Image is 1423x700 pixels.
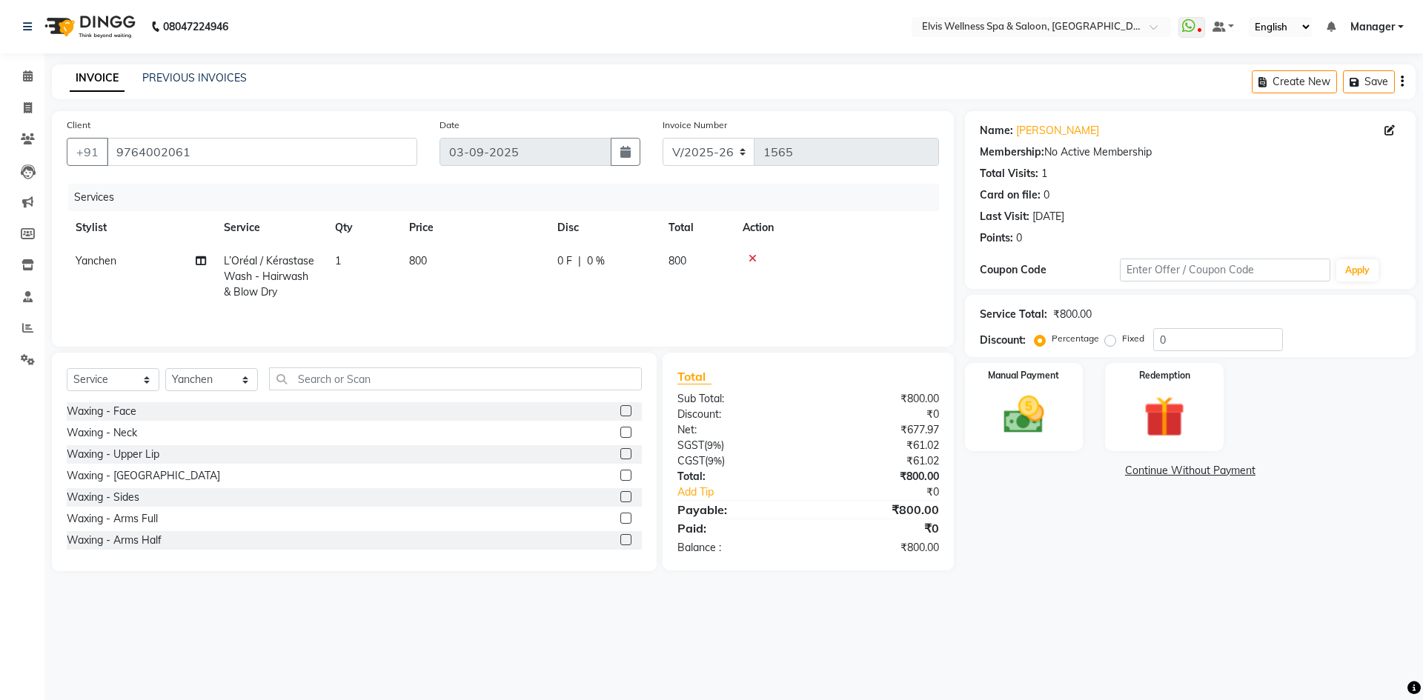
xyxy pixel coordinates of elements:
[808,438,949,453] div: ₹61.02
[163,6,228,47] b: 08047224946
[677,439,704,452] span: SGST
[808,519,949,537] div: ₹0
[38,6,139,47] img: logo
[968,463,1413,479] a: Continue Without Payment
[808,453,949,469] div: ₹61.02
[67,511,158,527] div: Waxing - Arms Full
[409,254,427,267] span: 800
[67,211,215,244] th: Stylist
[677,369,711,384] span: Total
[980,333,1026,348] div: Discount:
[808,540,949,556] div: ₹800.00
[808,391,949,407] div: ₹800.00
[666,540,808,556] div: Balance :
[142,71,247,84] a: PREVIOUS INVOICES
[666,519,808,537] div: Paid:
[832,484,949,500] div: ₹0
[67,533,162,548] div: Waxing - Arms Half
[578,253,581,269] span: |
[1343,70,1395,93] button: Save
[1120,259,1330,281] input: Enter Offer / Coupon Code
[548,211,660,244] th: Disc
[666,422,808,438] div: Net:
[1041,166,1047,181] div: 1
[663,119,727,132] label: Invoice Number
[991,391,1058,439] img: _cash.svg
[1032,209,1064,224] div: [DATE]
[269,367,642,390] input: Search or Scan
[107,138,417,166] input: Search by Name/Mobile/Email/Code
[1252,70,1337,93] button: Create New
[67,490,139,505] div: Waxing - Sides
[980,166,1038,181] div: Total Visits:
[67,468,220,484] div: Waxing - [GEOGRAPHIC_DATA]
[707,439,721,451] span: 9%
[808,469,949,484] div: ₹800.00
[669,254,686,267] span: 800
[326,211,400,244] th: Qty
[980,187,1041,203] div: Card on file:
[76,254,116,267] span: Yanchen
[1350,19,1395,35] span: Manager
[980,144,1401,160] div: No Active Membership
[666,453,808,469] div: ( )
[808,407,949,422] div: ₹0
[980,123,1013,139] div: Name:
[67,119,90,132] label: Client
[439,119,460,132] label: Date
[67,447,159,462] div: Waxing - Upper Lip
[708,455,722,467] span: 9%
[1122,332,1144,345] label: Fixed
[1336,259,1379,281] button: Apply
[666,407,808,422] div: Discount:
[1131,391,1198,442] img: _gift.svg
[734,211,939,244] th: Action
[980,307,1047,322] div: Service Total:
[587,253,605,269] span: 0 %
[808,422,949,438] div: ₹677.97
[980,230,1013,246] div: Points:
[666,469,808,484] div: Total:
[980,262,1120,278] div: Coupon Code
[980,209,1029,224] div: Last Visit:
[1016,123,1099,139] a: [PERSON_NAME]
[1016,230,1022,246] div: 0
[677,454,705,467] span: CGST
[400,211,548,244] th: Price
[215,211,326,244] th: Service
[70,65,125,92] a: INVOICE
[67,138,108,166] button: +91
[1044,187,1049,203] div: 0
[68,184,950,211] div: Services
[980,144,1044,160] div: Membership:
[1139,369,1190,382] label: Redemption
[666,484,832,500] a: Add Tip
[557,253,572,269] span: 0 F
[988,369,1059,382] label: Manual Payment
[666,501,808,519] div: Payable:
[1053,307,1092,322] div: ₹800.00
[224,254,314,299] span: L’Oréal / Kérastase Wash - Hairwash & Blow Dry
[67,425,137,441] div: Waxing - Neck
[335,254,341,267] span: 1
[660,211,734,244] th: Total
[1052,332,1099,345] label: Percentage
[67,404,136,419] div: Waxing - Face
[666,438,808,453] div: ( )
[808,501,949,519] div: ₹800.00
[666,391,808,407] div: Sub Total:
